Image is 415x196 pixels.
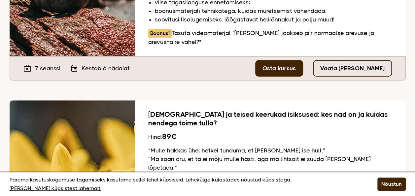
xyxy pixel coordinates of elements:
[148,132,393,141] div: Hind:
[148,146,393,189] p: “Mulle hakkas ühel hetkel tunduma, et [PERSON_NAME] ise hull.” “Ma saan aru, et ta ei mõju mulle ...
[70,64,78,72] i: calendar_month
[23,64,31,72] i: live_tv
[255,60,303,77] a: Osta kursus
[377,178,406,191] button: Nõustun
[23,64,60,73] div: 7 seanssi
[70,64,130,73] div: Kestab 6 nädalat
[148,110,393,127] h2: [DEMOGRAPHIC_DATA] ja teised keerukad isiksused: kes nad on ja kuidas nendega toime tulla?
[155,15,393,24] li: soovitusi lisalugemiseks, lõõgastavat helirännakut ja palju muud!
[10,184,101,193] a: [PERSON_NAME] küpsistest lähemalt.
[148,29,172,38] span: Boonus!
[155,7,393,15] li: boonusmaterjali tehnikatega, kuidas muretsemist vähendada;
[148,29,393,46] p: Tasuta videomaterjal "[PERSON_NAME] jookseb piir normaalse ärevuse ja ärevushäire vahel?"
[10,176,361,193] p: Parema kasutuskogemuse tagamiseks kasutame sellel lehel küpsiseid. Lehekülge külastades nõustud k...
[313,60,392,77] a: Vaata [PERSON_NAME]
[162,132,176,141] b: 89€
